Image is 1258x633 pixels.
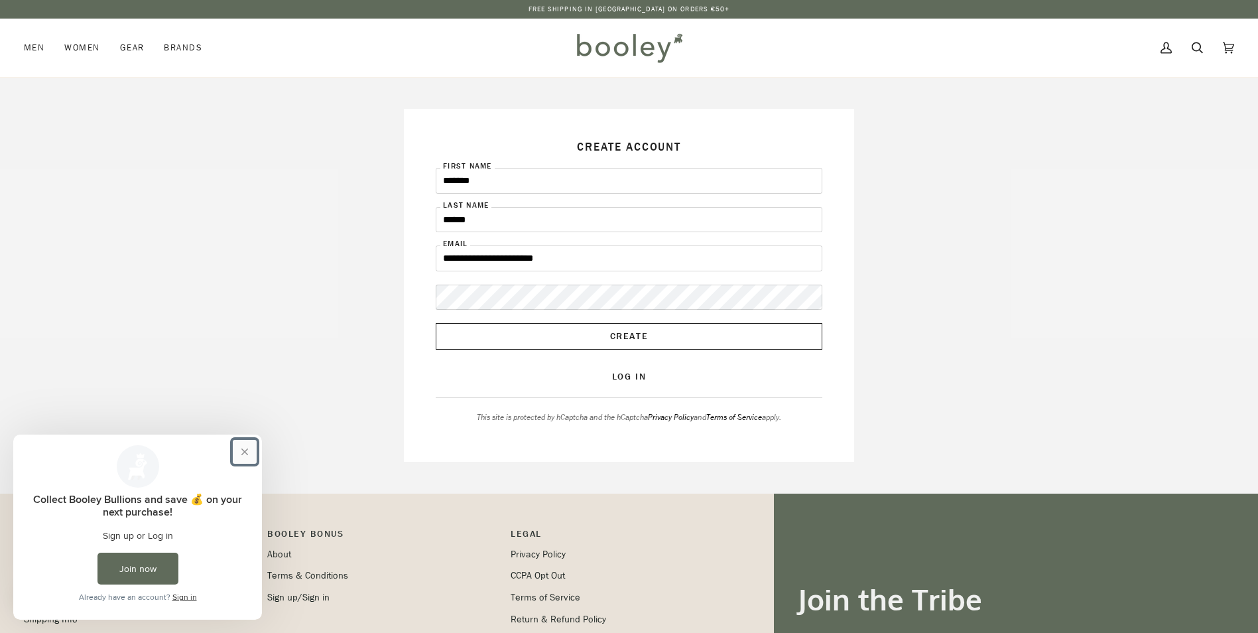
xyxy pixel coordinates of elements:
[267,548,291,561] a: About
[440,199,491,213] label: Last Name
[436,411,822,423] p: This site is protected by hCaptcha and the hCaptcha and apply.
[13,435,262,620] iframe: Loyalty program pop-up with offers and actions
[436,141,822,155] h1: Create Account
[511,548,566,561] a: Privacy Policy
[154,19,212,77] a: Brands
[24,41,44,54] span: Men
[440,161,495,175] label: First Name
[54,19,109,77] a: Women
[706,411,762,423] a: Terms of Service
[24,19,54,77] a: Men
[436,323,822,350] button: Create
[511,613,606,626] a: Return & Refund Policy
[24,613,78,626] a: Shipping Info
[511,527,741,547] p: Pipeline_Footer Sub
[511,591,580,604] a: Terms of Service
[267,569,348,582] a: Terms & Conditions
[267,527,497,547] p: Booley Bonus
[612,370,646,383] a: Log in
[120,41,145,54] span: Gear
[110,19,155,77] a: Gear
[571,29,687,67] img: Booley
[798,581,1234,618] h3: Join the Tribe
[440,238,470,252] label: Email
[267,591,330,604] a: Sign up/Sign in
[64,41,99,54] span: Women
[648,411,694,423] a: Privacy Policy
[511,569,565,582] a: CCPA Opt Out
[529,4,730,15] p: Free Shipping in [GEOGRAPHIC_DATA] on Orders €50+
[164,41,202,54] span: Brands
